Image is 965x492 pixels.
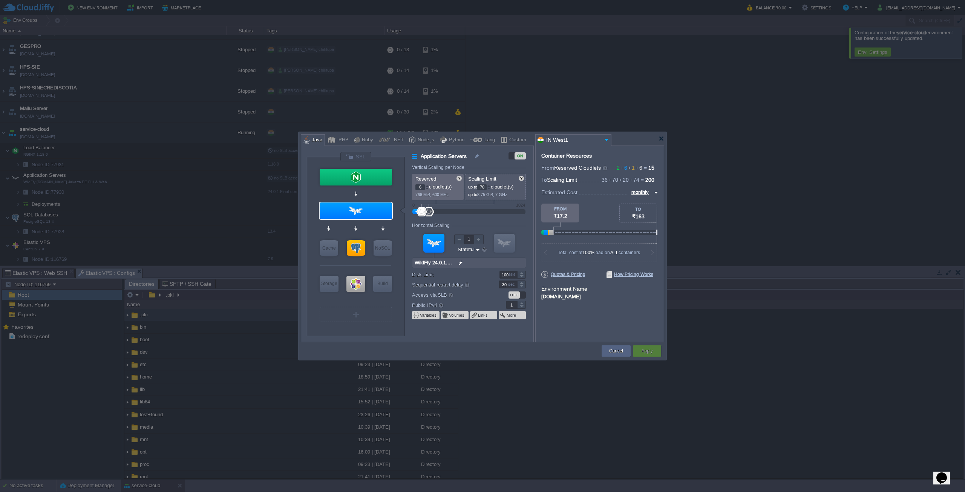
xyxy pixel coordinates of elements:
[607,271,653,278] span: How Pricing Works
[447,135,464,146] div: Python
[541,165,554,171] span: From
[468,176,496,182] span: Scaling Limit
[412,223,452,228] div: Horizontal Scaling
[608,177,612,183] span: +
[320,307,392,322] div: Create New Layer
[320,276,339,292] div: Storage Containers
[648,165,654,171] span: 15
[541,188,577,196] span: Estimated Cost
[620,165,624,171] span: +
[635,165,639,171] span: +
[320,240,338,256] div: Cache
[617,165,620,171] span: 2
[468,182,523,190] p: cloudlet(s)
[373,276,392,292] div: Build Node
[508,281,516,288] div: sec
[553,213,567,219] span: ₹17.2
[478,312,489,318] button: Links
[629,177,639,183] span: 74
[541,207,579,211] div: FROM
[554,165,608,171] span: Reserved Cloudlets
[507,312,517,318] button: More
[468,185,477,189] span: up to
[415,192,449,197] span: 768 MiB, 600 MHz
[627,165,632,171] span: +
[320,276,339,291] div: Storage
[609,347,623,355] button: Cancel
[374,240,392,256] div: NoSQL Databases
[468,192,477,197] span: up to
[639,177,645,183] span: =
[320,202,392,219] div: Application Servers
[412,165,466,170] div: Vertical Scaling per Node
[320,169,392,185] div: Load Balancer
[608,177,618,183] span: 70
[412,280,489,289] label: Sequential restart delay
[632,213,645,219] span: ₹163
[412,271,489,279] label: Disk Limit
[620,207,657,212] div: TO
[415,135,434,146] div: Node.js
[482,135,495,146] div: Lang
[412,203,415,207] div: 0
[642,165,648,171] span: =
[547,177,577,183] span: Scaling Limit
[477,192,507,197] span: 8.75 GiB, 7 GHz
[541,271,585,278] span: Quotas & Pricing
[347,240,365,256] div: SQL Databases
[515,152,526,159] div: ON
[346,276,365,292] div: Elastic VPS
[541,177,547,183] span: To
[412,291,489,299] label: Access via SLB
[541,293,658,299] div: [DOMAIN_NAME]
[645,177,654,183] span: 200
[390,135,404,146] div: .NET
[541,286,587,292] label: Environment Name
[360,135,373,146] div: Ruby
[635,165,642,171] span: 6
[602,177,608,183] span: 36
[509,271,516,278] div: GB
[933,462,957,484] iframe: chat widget
[336,135,349,146] div: PHP
[541,153,592,159] div: Container Resources
[309,135,322,146] div: Java
[618,177,623,183] span: +
[374,240,392,256] div: NoSQL
[641,347,653,355] button: Apply
[373,276,392,291] div: Build
[420,312,437,318] button: Variables
[516,203,525,207] div: 1024
[620,165,627,171] span: 6
[627,165,635,171] span: 1
[415,182,461,190] p: cloudlet(s)
[449,312,465,318] button: Volumes
[412,301,489,309] label: Public IPv4
[618,177,629,183] span: 20
[507,135,526,146] div: Custom
[415,176,436,182] span: Reserved
[509,291,520,299] div: OFF
[629,177,633,183] span: +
